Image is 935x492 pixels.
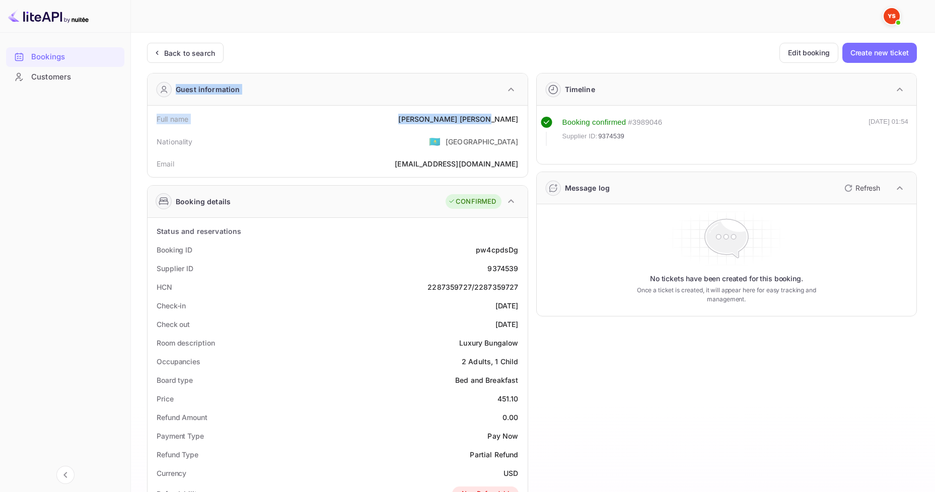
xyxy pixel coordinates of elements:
div: Refund Amount [157,412,207,423]
div: USD [504,468,518,478]
div: Nationality [157,136,193,147]
div: Currency [157,468,186,478]
div: Partial Refund [470,449,518,460]
div: Timeline [565,84,595,95]
p: No tickets have been created for this booking. [650,274,803,284]
div: Luxury Bungalow [459,338,518,348]
div: Bookings [31,51,119,63]
div: 2 Adults, 1 Child [462,356,519,367]
button: Refresh [838,180,884,196]
div: Booking details [176,196,231,207]
div: [DATE] [495,300,519,311]
div: Bed and Breakfast [455,375,519,385]
p: Refresh [855,183,880,193]
div: Board type [157,375,193,385]
p: Once a ticket is created, it will appear here for easy tracking and management. [624,286,829,304]
div: Customers [31,71,119,83]
div: Message log [565,183,610,193]
div: Booking confirmed [562,117,626,128]
div: 2287359727/2287359727 [427,282,518,292]
div: Check-in [157,300,186,311]
div: HCN [157,282,172,292]
div: CONFIRMED [448,197,496,207]
div: 451.10 [497,393,519,404]
div: [PERSON_NAME] [PERSON_NAME] [398,114,518,124]
div: 0.00 [502,412,519,423]
div: Full name [157,114,188,124]
div: Supplier ID [157,263,193,274]
div: Email [157,158,174,169]
div: Price [157,393,174,404]
div: Bookings [6,47,124,67]
div: # 3989046 [628,117,662,128]
div: 9374539 [487,263,518,274]
span: Supplier ID: [562,131,598,141]
div: Payment Type [157,431,204,441]
img: Yandex Support [884,8,900,24]
span: United States [429,132,441,150]
div: Customers [6,67,124,87]
div: Status and reservations [157,226,241,236]
div: Pay Now [487,431,518,441]
div: Room description [157,338,214,348]
div: Back to search [164,48,215,58]
div: pw4cpdsDg [476,244,518,255]
div: [EMAIL_ADDRESS][DOMAIN_NAME] [395,158,518,169]
a: Customers [6,67,124,86]
span: 9374539 [598,131,624,141]
div: Occupancies [157,356,200,367]
div: [DATE] 01:54 [869,117,908,146]
div: [GEOGRAPHIC_DATA] [446,136,519,147]
button: Create new ticket [842,43,917,63]
button: Collapse navigation [56,466,75,484]
div: [DATE] [495,319,519,330]
img: LiteAPI logo [8,8,89,24]
a: Bookings [6,47,124,66]
div: Booking ID [157,244,192,255]
div: Refund Type [157,449,198,460]
button: Edit booking [779,43,838,63]
div: Check out [157,319,190,330]
div: Guest information [176,84,240,95]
